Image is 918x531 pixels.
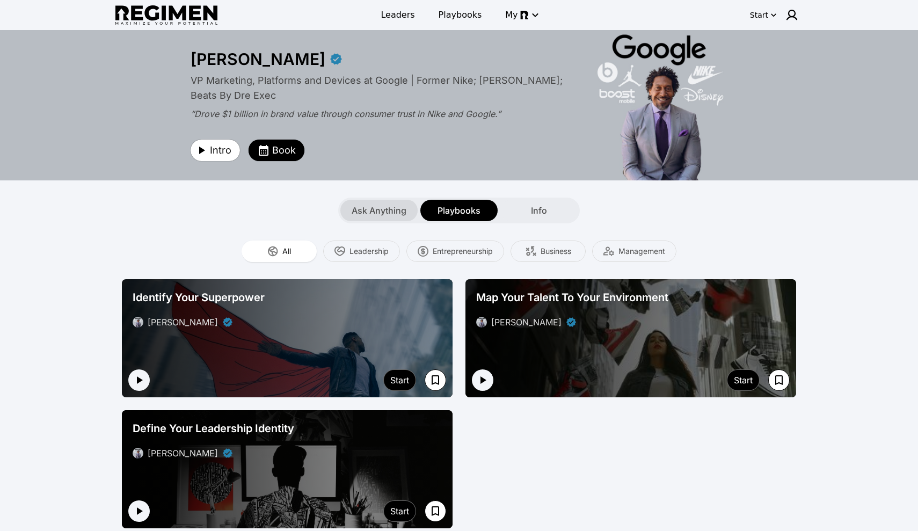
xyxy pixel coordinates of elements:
button: Business [511,241,586,262]
div: [PERSON_NAME] [148,316,218,329]
button: Info [500,200,578,221]
button: All [242,241,317,262]
div: Start [390,505,409,518]
img: user icon [785,9,798,21]
a: Leaders [374,5,421,25]
div: Verified partner - Daryl Butler [222,317,233,328]
button: Leadership [323,241,400,262]
span: Management [618,246,665,257]
span: Business [541,246,571,257]
button: Entrepreneurship [406,241,504,262]
span: Book [272,143,296,158]
span: Playbooks [438,204,480,217]
span: All [282,246,291,257]
span: Intro [210,143,231,158]
button: Ask Anything [340,200,418,221]
div: Verified partner - Daryl Butler [566,317,577,328]
div: VP Marketing, Platforms and Devices at Google | Former Nike; [PERSON_NAME]; Beats By Dre Exec [191,73,572,103]
img: All [267,246,278,257]
button: Play intro [128,500,150,522]
img: Entrepreneurship [418,246,428,257]
div: Start [390,374,409,387]
span: Entrepreneurship [433,246,493,257]
div: [PERSON_NAME] [491,316,562,329]
div: Start [734,374,753,387]
span: Leaders [381,9,414,21]
img: Business [526,246,536,257]
button: Start [383,369,416,391]
button: Play intro [128,369,150,391]
span: Ask Anything [352,204,406,217]
button: Start [727,369,760,391]
button: Play intro [472,369,493,391]
div: Verified partner - Daryl Butler [222,448,233,459]
img: avatar of Daryl Butler [133,448,143,459]
img: avatar of Daryl Butler [476,317,487,328]
span: Leadership [349,246,389,257]
button: Playbooks [420,200,498,221]
button: Save [768,369,790,391]
a: Playbooks [432,5,489,25]
button: My [499,5,543,25]
img: Management [603,246,614,257]
button: Start [383,500,416,522]
button: Save [425,369,446,391]
div: [PERSON_NAME] [148,447,218,460]
span: Map Your Talent To Your Environment [476,290,668,305]
div: Verified partner - Daryl Butler [330,53,343,66]
span: Define Your Leadership Identity [133,421,294,436]
div: [PERSON_NAME] [191,49,325,69]
img: Regimen logo [115,5,217,25]
button: Management [592,241,676,262]
img: avatar of Daryl Butler [133,317,143,328]
img: Leadership [334,246,345,257]
button: Book [249,140,304,161]
button: Intro [191,140,240,161]
div: “Drove $1 billion in brand value through consumer trust in Nike and Google.” [191,107,572,120]
button: Save [425,500,446,522]
button: Start [748,6,779,24]
span: Identify Your Superpower [133,290,265,305]
span: Info [531,204,547,217]
span: Playbooks [439,9,482,21]
span: My [505,9,518,21]
div: Start [750,10,768,20]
